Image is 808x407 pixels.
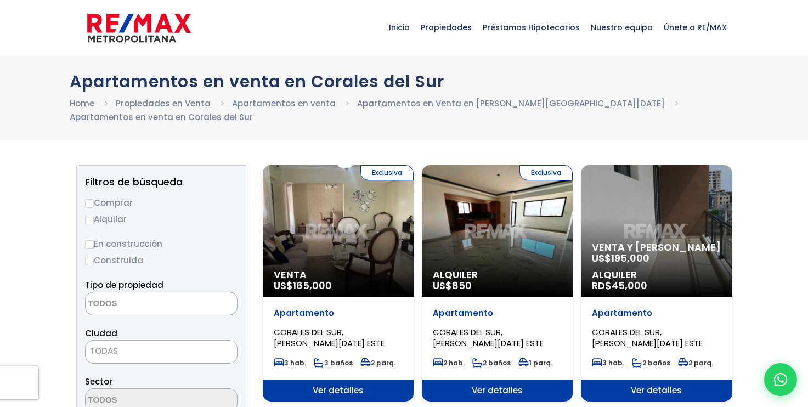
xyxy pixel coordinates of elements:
[585,11,658,44] span: Nuestro equipo
[518,358,552,368] span: 1 parq.
[612,279,647,292] span: 45,000
[360,358,395,368] span: 2 parq.
[611,251,649,265] span: 195,000
[314,358,353,368] span: 3 baños
[293,279,332,292] span: 165,000
[360,165,414,180] span: Exclusiva
[116,98,211,109] a: Propiedades en Venta
[357,98,665,109] a: Apartamentos en Venta en [PERSON_NAME][GEOGRAPHIC_DATA][DATE]
[70,110,253,124] li: Apartamentos en venta en Corales del Sur
[592,251,649,265] span: US$
[90,345,118,357] span: TODAS
[678,358,713,368] span: 2 parq.
[383,11,415,44] span: Inicio
[415,11,477,44] span: Propiedades
[70,72,739,91] h1: Apartamentos en venta en Corales del Sur
[274,269,403,280] span: Venta
[477,11,585,44] span: Préstamos Hipotecarios
[592,242,721,253] span: Venta y [PERSON_NAME]
[581,165,732,402] a: Venta y [PERSON_NAME] US$195,000 Alquiler RD$45,000 Apartamento CORALES DEL SUR, [PERSON_NAME][DA...
[422,380,573,402] span: Ver detalles
[274,326,385,349] span: CORALES DEL SUR, [PERSON_NAME][DATE] ESTE
[274,308,403,319] p: Apartamento
[592,279,647,292] span: RD$
[86,343,237,359] span: TODAS
[85,253,238,267] label: Construida
[85,196,238,210] label: Comprar
[263,165,414,402] a: Exclusiva Venta US$165,000 Apartamento CORALES DEL SUR, [PERSON_NAME][DATE] ESTE 3 hab. 3 baños 2...
[232,98,336,109] a: Apartamentos en venta
[581,380,732,402] span: Ver detalles
[85,216,94,224] input: Alquilar
[70,98,94,109] a: Home
[433,358,465,368] span: 2 hab.
[85,199,94,208] input: Comprar
[274,279,332,292] span: US$
[433,269,562,280] span: Alquiler
[519,165,573,180] span: Exclusiva
[433,279,472,292] span: US$
[85,177,238,188] h2: Filtros de búsqueda
[85,376,112,387] span: Sector
[263,380,414,402] span: Ver detalles
[87,12,191,44] img: remax-metropolitana-logo
[274,358,306,368] span: 3 hab.
[592,326,703,349] span: CORALES DEL SUR, [PERSON_NAME][DATE] ESTE
[433,326,544,349] span: CORALES DEL SUR, [PERSON_NAME][DATE] ESTE
[433,308,562,319] p: Apartamento
[85,240,94,249] input: En construcción
[85,212,238,226] label: Alquilar
[472,358,511,368] span: 2 baños
[85,279,163,291] span: Tipo de propiedad
[658,11,732,44] span: Únete a RE/MAX
[85,327,117,339] span: Ciudad
[592,269,721,280] span: Alquiler
[592,358,624,368] span: 3 hab.
[592,308,721,319] p: Apartamento
[86,292,192,316] textarea: Search
[632,358,670,368] span: 2 baños
[452,279,472,292] span: 850
[85,257,94,265] input: Construida
[422,165,573,402] a: Exclusiva Alquiler US$850 Apartamento CORALES DEL SUR, [PERSON_NAME][DATE] ESTE 2 hab. 2 baños 1 ...
[85,340,238,364] span: TODAS
[85,237,238,251] label: En construcción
